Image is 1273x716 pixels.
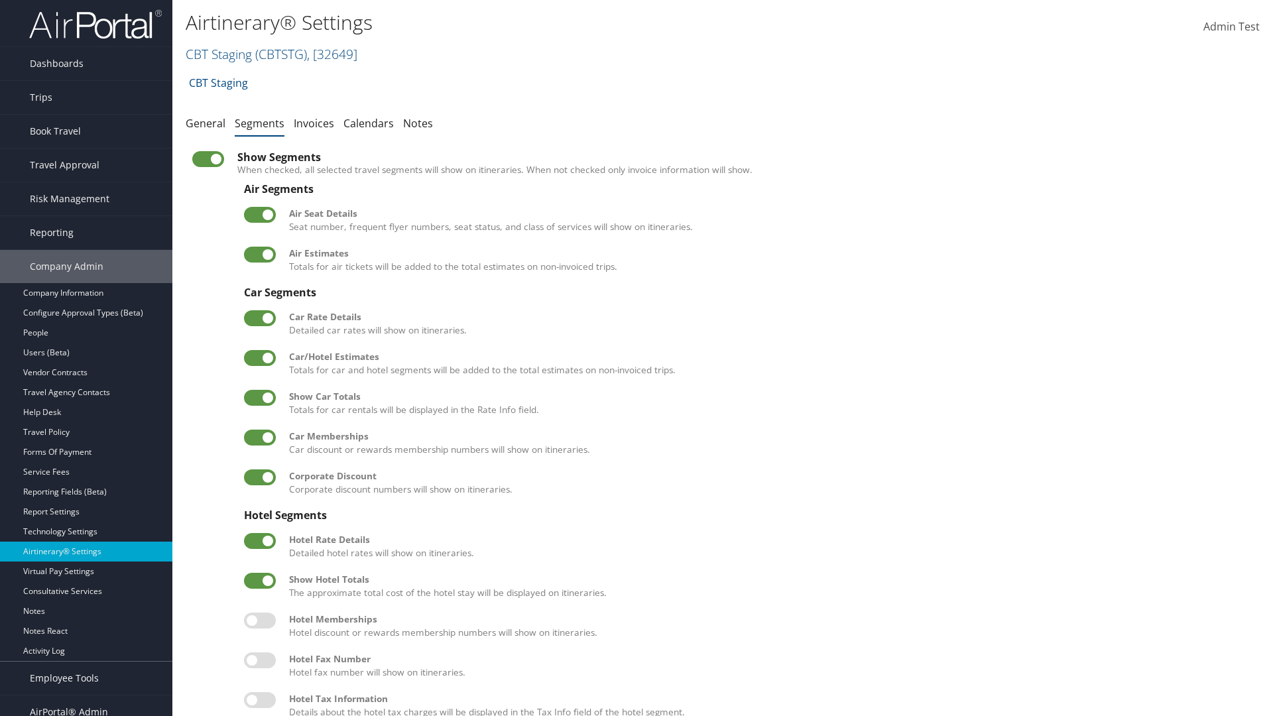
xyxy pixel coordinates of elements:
[244,286,1246,298] div: Car Segments
[289,350,1246,377] label: Totals for car and hotel segments will be added to the total estimates on non-invoiced trips.
[289,390,1246,403] div: Show Car Totals
[244,183,1246,195] div: Air Segments
[289,350,1246,363] div: Car/Hotel Estimates
[30,182,109,215] span: Risk Management
[289,469,1246,483] div: Corporate Discount
[343,116,394,131] a: Calendars
[186,116,225,131] a: General
[289,430,1246,457] label: Car discount or rewards membership numbers will show on itineraries.
[30,149,99,182] span: Travel Approval
[289,469,1246,497] label: Corporate discount numbers will show on itineraries.
[289,573,1246,600] label: The approximate total cost of the hotel stay will be displayed on itineraries.
[30,81,52,114] span: Trips
[289,613,1246,626] div: Hotel Memberships
[255,45,307,63] span: ( CBTSTG )
[289,692,1246,705] div: Hotel Tax Information
[289,613,1246,640] label: Hotel discount or rewards membership numbers will show on itineraries.
[403,116,433,131] a: Notes
[289,310,1246,337] label: Detailed car rates will show on itineraries.
[1203,19,1260,34] span: Admin Test
[289,533,1246,546] div: Hotel Rate Details
[294,116,334,131] a: Invoices
[30,47,84,80] span: Dashboards
[29,9,162,40] img: airportal-logo.png
[186,45,357,63] a: CBT Staging
[289,652,1246,680] label: Hotel fax number will show on itineraries.
[244,509,1246,521] div: Hotel Segments
[237,163,1253,176] label: When checked, all selected travel segments will show on itineraries. When not checked only invoic...
[289,310,1246,324] div: Car Rate Details
[289,247,1246,260] div: Air Estimates
[189,70,248,96] a: CBT Staging
[30,216,74,249] span: Reporting
[289,652,1246,666] div: Hotel Fax Number
[307,45,357,63] span: , [ 32649 ]
[289,573,1246,586] div: Show Hotel Totals
[30,250,103,283] span: Company Admin
[289,533,1246,560] label: Detailed hotel rates will show on itineraries.
[289,247,1246,274] label: Totals for air tickets will be added to the total estimates on non-invoiced trips.
[30,662,99,695] span: Employee Tools
[30,115,81,148] span: Book Travel
[289,430,1246,443] div: Car Memberships
[289,207,1246,234] label: Seat number, frequent flyer numbers, seat status, and class of services will show on itineraries.
[289,390,1246,417] label: Totals for car rentals will be displayed in the Rate Info field.
[289,207,1246,220] div: Air Seat Details
[237,151,1253,163] div: Show Segments
[235,116,284,131] a: Segments
[186,9,902,36] h1: Airtinerary® Settings
[1203,7,1260,48] a: Admin Test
